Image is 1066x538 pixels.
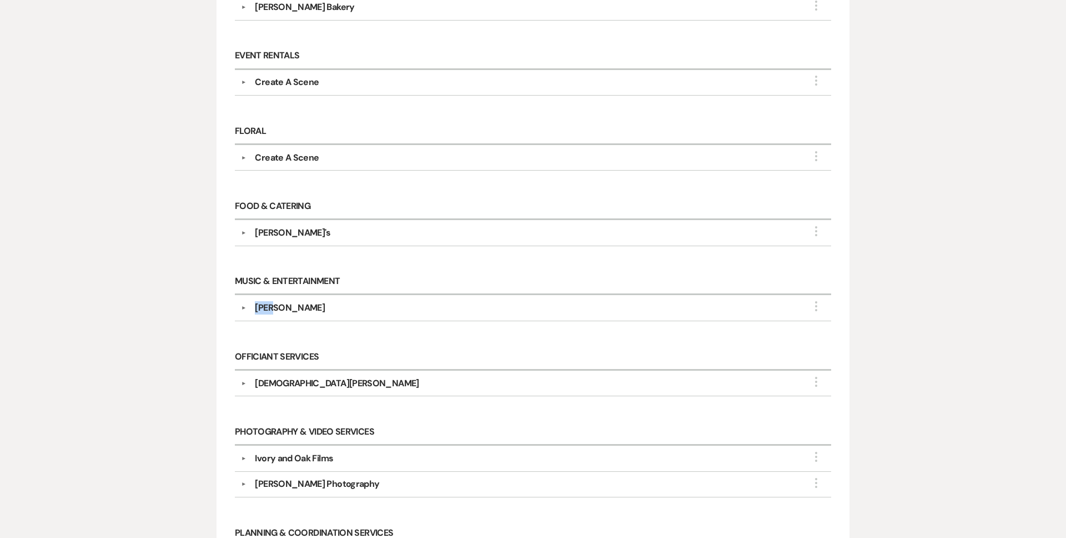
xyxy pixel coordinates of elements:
[255,377,419,390] div: [DEMOGRAPHIC_DATA][PERSON_NAME]
[235,345,831,371] h6: Officiant Services
[235,420,831,446] h6: Photography & Video Services
[235,44,831,70] h6: Event Rentals
[255,301,325,315] div: [PERSON_NAME]
[255,76,319,89] div: Create A Scene
[237,155,250,161] button: ▼
[237,79,250,85] button: ▼
[237,305,250,311] button: ▼
[255,452,333,465] div: Ivory and Oak Films
[255,151,319,165] div: Create A Scene
[237,481,250,487] button: ▼
[255,477,379,491] div: [PERSON_NAME] Photography
[237,230,250,236] button: ▼
[255,226,330,240] div: [PERSON_NAME]'s
[235,119,831,145] h6: Floral
[255,1,354,14] div: [PERSON_NAME] Bakery
[235,194,831,220] h6: Food & Catering
[237,4,250,10] button: ▼
[235,270,831,296] h6: Music & Entertainment
[237,456,250,461] button: ▼
[237,381,250,386] button: ▼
